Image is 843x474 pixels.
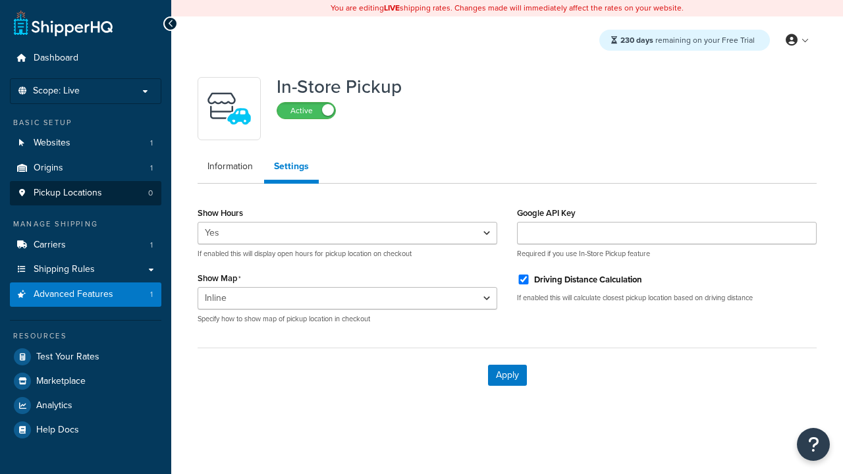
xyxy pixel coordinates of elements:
img: wfgcfpwTIucLEAAAAASUVORK5CYII= [206,86,252,132]
span: Analytics [36,400,72,411]
span: Dashboard [34,53,78,64]
li: Pickup Locations [10,181,161,205]
h1: In-Store Pickup [277,77,402,97]
label: Active [277,103,335,118]
a: Settings [264,153,319,184]
span: Carriers [34,240,66,251]
span: Marketplace [36,376,86,387]
span: Shipping Rules [34,264,95,275]
span: Help Docs [36,425,79,436]
button: Apply [488,365,527,386]
p: If enabled this will display open hours for pickup location on checkout [198,249,497,259]
span: Origins [34,163,63,174]
label: Google API Key [517,208,576,218]
span: 0 [148,188,153,199]
p: If enabled this will calculate closest pickup location based on driving distance [517,293,817,303]
span: 1 [150,240,153,251]
p: Specify how to show map of pickup location in checkout [198,314,497,324]
a: Information [198,153,263,180]
div: Basic Setup [10,117,161,128]
span: 1 [150,138,153,149]
span: remaining on your Free Trial [620,34,755,46]
a: Help Docs [10,418,161,442]
span: Scope: Live [33,86,80,97]
label: Show Map [198,273,241,284]
li: Origins [10,156,161,180]
a: Carriers1 [10,233,161,257]
a: Shipping Rules [10,257,161,282]
strong: 230 days [620,34,653,46]
div: Resources [10,330,161,342]
b: LIVE [384,2,400,14]
span: 1 [150,163,153,174]
label: Driving Distance Calculation [534,274,642,286]
div: Manage Shipping [10,219,161,230]
span: Advanced Features [34,289,113,300]
a: Marketplace [10,369,161,393]
a: Origins1 [10,156,161,180]
a: Pickup Locations0 [10,181,161,205]
a: Analytics [10,394,161,417]
button: Open Resource Center [797,428,830,461]
li: Carriers [10,233,161,257]
span: Test Your Rates [36,352,99,363]
a: Websites1 [10,131,161,155]
label: Show Hours [198,208,243,218]
span: Websites [34,138,70,149]
a: Test Your Rates [10,345,161,369]
li: Websites [10,131,161,155]
a: Advanced Features1 [10,282,161,307]
span: Pickup Locations [34,188,102,199]
span: 1 [150,289,153,300]
p: Required if you use In-Store Pickup feature [517,249,817,259]
li: Advanced Features [10,282,161,307]
a: Dashboard [10,46,161,70]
